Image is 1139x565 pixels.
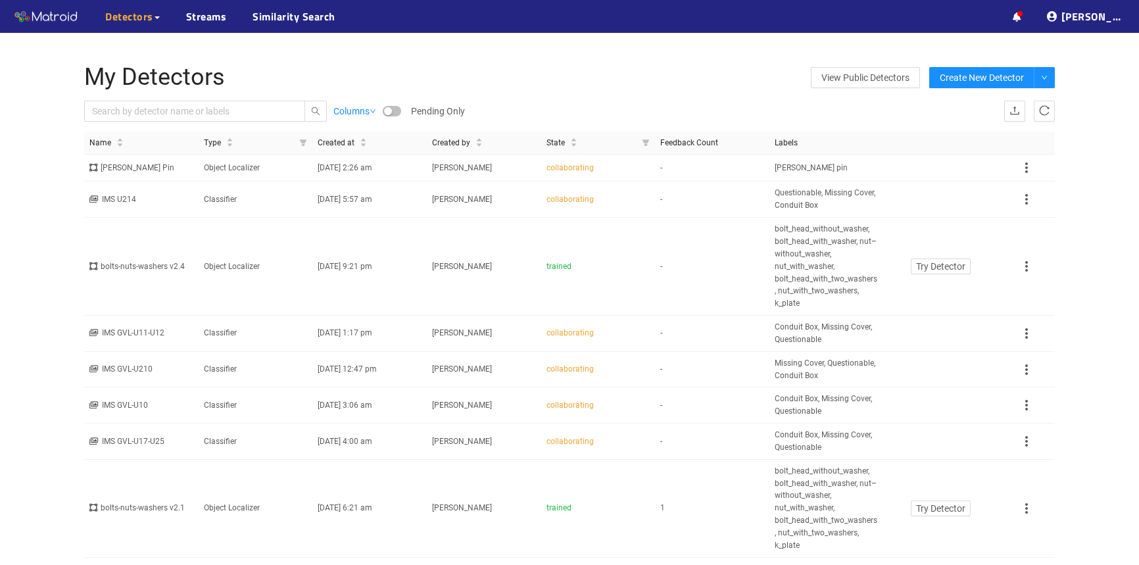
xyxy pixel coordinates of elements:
span: [DATE] 9:21 pm [318,262,372,271]
div: trained [546,260,650,273]
div: IMS U214 [89,193,193,206]
span: bolt_head_without_washer, bolt_head_with_washer, nut–without_washer, nut_with_washer, bolt_head_w... [775,223,879,310]
div: collaborating [546,162,650,174]
span: Conduit Box, Missing Cover, Questionable [775,321,879,346]
td: Object Localizer [199,218,313,316]
span: Try Detector [916,259,965,274]
span: [DATE] 4:00 am [318,437,372,446]
div: trained [546,502,650,514]
span: Conduit Box, Missing Cover, Questionable [775,393,879,418]
span: caret-up [116,136,124,143]
td: Classifier [199,424,313,460]
span: [PERSON_NAME] [432,437,492,446]
td: Classifier [199,182,313,218]
span: [DATE] 12:47 pm [318,364,377,374]
span: [PERSON_NAME] [432,328,492,337]
span: filter [295,132,313,155]
button: Try Detector [911,258,971,274]
span: caret-down [360,141,367,149]
span: Created at [318,137,354,149]
div: IMS GVL-U11-U12 [89,327,193,339]
span: caret-up [570,136,577,143]
span: [PERSON_NAME] [432,195,492,204]
span: [DATE] 3:06 am [318,401,372,410]
a: Streams [186,9,227,24]
td: Classifier [199,387,313,424]
td: - [655,424,769,460]
span: [DATE] 6:21 am [318,503,372,512]
button: Try Detector [911,501,971,516]
span: [PERSON_NAME] pin [775,162,848,174]
button: reload [1034,101,1055,122]
input: Search by detector name or labels [92,104,285,118]
span: filter [299,139,307,147]
div: collaborating [546,327,650,339]
span: caret-up [360,136,367,143]
span: [PERSON_NAME] [432,503,492,512]
span: caret-down [570,141,577,149]
th: Labels [769,132,884,155]
span: [PERSON_NAME] [432,364,492,374]
span: [PERSON_NAME] [432,401,492,410]
div: IMS GVL-U210 [89,363,193,376]
div: [PERSON_NAME] Pin [89,162,193,174]
span: bolt_head_without_washer, bolt_head_with_washer, nut–without_washer, nut_with_washer, bolt_head_w... [775,465,879,552]
span: Created by [432,137,470,149]
div: collaborating [546,193,650,206]
div: 1 [660,502,764,514]
button: upload [1004,101,1025,122]
td: - [655,352,769,388]
span: Detectors [105,9,153,24]
td: - [655,182,769,218]
span: Type [204,137,221,149]
span: caret-up [475,136,483,143]
span: [PERSON_NAME] [432,163,492,172]
span: Questionable, Missing Cover, Conduit Box [775,187,879,212]
div: bolts-nuts-washers v2.4 [89,260,193,273]
span: [DATE] 2:26 am [318,163,372,172]
span: caret-down [116,141,124,149]
td: Object Localizer [199,155,313,182]
span: filter [642,139,650,147]
span: Missing Cover, Questionable, Conduit Box [775,357,879,382]
img: Matroid logo [13,7,79,27]
td: Classifier [199,316,313,352]
span: down [370,108,376,114]
div: IMS GVL-U10 [89,399,193,412]
span: filter [637,132,656,155]
span: search [305,107,326,116]
a: Similarity Search [253,9,335,24]
td: - [655,218,769,316]
div: collaborating [546,399,650,412]
span: down [1041,74,1048,82]
td: - [655,155,769,182]
span: reload [1039,105,1050,118]
span: Pending Only [411,104,465,118]
div: collaborating [546,435,650,448]
button: down [1034,67,1055,88]
h1: My Detectors [84,64,731,91]
span: State [546,137,565,149]
a: View Public Detectors [811,67,920,88]
span: caret-down [226,141,233,149]
span: caret-up [226,136,233,143]
td: - [655,387,769,424]
div: collaborating [546,363,650,376]
div: bolts-nuts-washers v2.1 [89,502,193,514]
span: upload [1009,105,1020,118]
span: Name [89,137,111,149]
span: Create New Detector [940,70,1024,85]
span: Conduit Box, Missing Cover, Questionable [775,429,879,454]
span: caret-down [475,141,483,149]
span: [PERSON_NAME] [432,262,492,271]
span: Try Detector [916,501,965,516]
a: Columns [333,104,376,118]
td: Classifier [199,352,313,388]
button: Create New Detector [929,67,1034,88]
th: Feedback Count [655,132,769,155]
span: View Public Detectors [821,68,909,87]
span: [DATE] 1:17 pm [318,328,372,337]
td: Object Localizer [199,460,313,558]
span: [DATE] 5:57 am [318,195,372,204]
td: - [655,316,769,352]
